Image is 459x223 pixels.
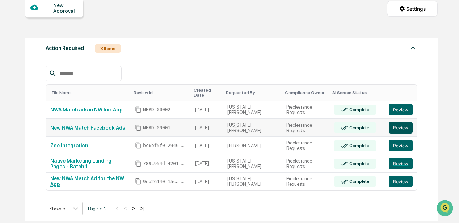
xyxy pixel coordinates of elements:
[389,140,413,151] button: Review
[143,125,170,131] span: NERD-00001
[223,101,282,119] td: [US_STATE][PERSON_NAME]
[138,205,147,211] button: >|
[53,2,77,14] div: New Approval
[348,125,369,130] div: Complete
[387,1,438,17] button: Settings
[130,205,137,211] button: >
[143,143,186,148] span: bc6bf5f0-2946-4cd9-9db4-7e10a28e2bd0
[191,119,223,137] td: [DATE]
[389,158,413,169] button: Review
[143,161,186,167] span: 789c954d-4201-4a98-a409-5f3c2b22b70d
[7,125,19,136] img: Jack Rasmussen
[52,163,58,168] div: 🗄️
[191,101,223,119] td: [DATE]
[72,169,88,175] span: Pylon
[14,162,47,169] span: Preclearance
[191,155,223,173] td: [DATE]
[112,93,132,101] button: See all
[226,90,279,95] div: Toggle SortBy
[135,142,142,149] span: Copy Id
[95,44,121,53] div: 8 Items
[143,107,170,113] span: NERD-00002
[4,159,50,172] a: 🖐️Preclearance
[389,122,413,134] button: Review
[223,119,282,137] td: [US_STATE][PERSON_NAME]
[282,119,329,137] td: Preclearance Requests
[348,179,369,184] div: Complete
[50,158,111,169] a: Native Marketing Landing Pages - Batch 1
[46,43,84,53] div: Action Required
[14,132,20,138] img: 1746055101610-c473b297-6a78-478c-a979-82029cc54cd1
[50,159,93,172] a: 🗄️Attestations
[389,176,413,187] button: Review
[68,112,70,118] span: •
[332,90,382,95] div: Toggle SortBy
[7,7,22,22] img: Greenboard
[60,132,63,138] span: •
[7,94,49,100] div: Past conversations
[33,76,100,82] div: We're available if you need us!
[50,125,125,131] a: New NWA Match Facebook Ads
[282,101,329,119] td: Preclearance Requests
[223,155,282,173] td: [US_STATE][PERSON_NAME]
[50,107,123,113] a: NWA Match ads in NW Inc. App
[7,163,13,168] div: 🖐️
[191,137,223,155] td: [DATE]
[22,112,66,118] span: [PERSON_NAME] (C)
[7,105,19,117] img: DeeAnn Dempsey (C)
[123,71,132,80] button: Start new chat
[282,137,329,155] td: Preclearance Requests
[390,90,414,95] div: Toggle SortBy
[348,107,369,112] div: Complete
[112,205,121,211] button: |<
[135,160,142,167] span: Copy Id
[64,132,79,138] span: [DATE]
[22,132,59,138] span: [PERSON_NAME]
[33,69,119,76] div: Start new chat
[7,69,20,82] img: 1746055101610-c473b297-6a78-478c-a979-82029cc54cd1
[135,125,142,131] span: Copy Id
[135,178,142,185] span: Copy Id
[194,88,220,98] div: Toggle SortBy
[52,90,128,95] div: Toggle SortBy
[7,29,132,41] p: How can we help?
[122,205,129,211] button: <
[223,137,282,155] td: [PERSON_NAME]
[143,179,186,185] span: 9ea26140-15ca-4d3f-a58a-164e74670ca8
[223,173,282,190] td: [US_STATE][PERSON_NAME]
[60,162,90,169] span: Attestations
[348,143,369,148] div: Complete
[51,169,88,175] a: Powered byPylon
[282,155,329,173] td: Preclearance Requests
[282,173,329,190] td: Preclearance Requests
[409,43,417,52] img: caret
[15,69,28,82] img: 8933085812038_c878075ebb4cc5468115_72.jpg
[134,90,188,95] div: Toggle SortBy
[348,161,369,166] div: Complete
[135,106,142,113] span: Copy Id
[50,143,88,148] a: Zoe Integration
[436,199,455,219] iframe: Open customer support
[50,176,124,187] a: New NWA Match Ad for the NW App
[88,206,107,211] span: Page 1 of 2
[285,90,327,95] div: Toggle SortBy
[72,112,87,118] span: [DATE]
[389,104,413,115] button: Review
[191,173,223,190] td: [DATE]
